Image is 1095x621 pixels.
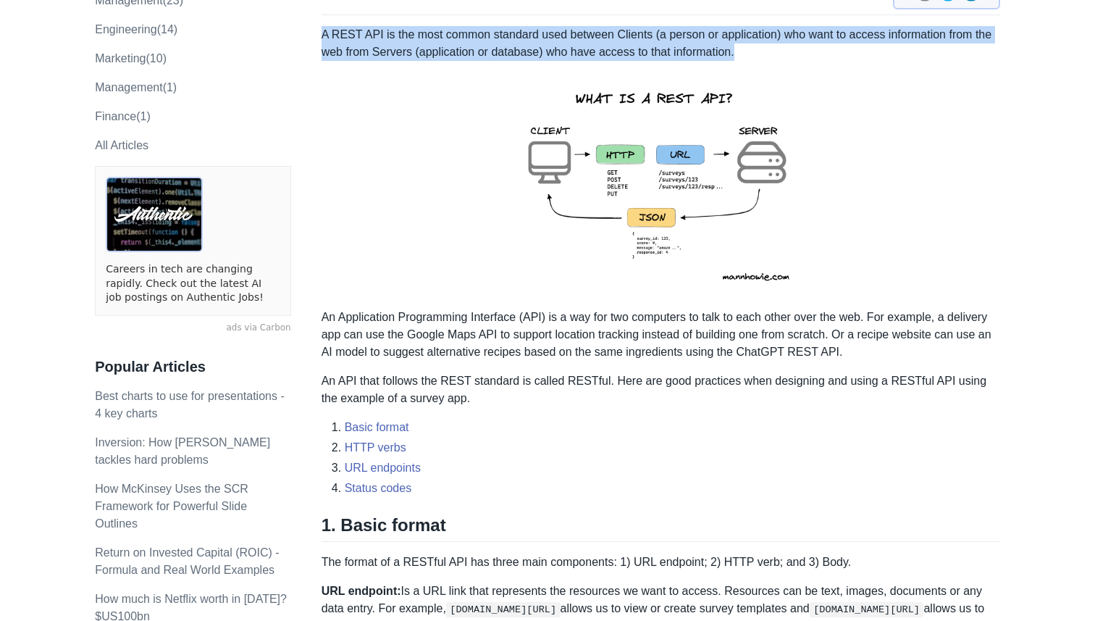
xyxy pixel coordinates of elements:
img: rest-api [502,72,819,297]
p: The format of a RESTful API has three main components: 1) URL endpoint; 2) HTTP verb; and 3) Body. [322,554,1000,571]
h3: Popular Articles [95,358,290,376]
a: Inversion: How [PERSON_NAME] tackles hard problems [95,436,270,466]
code: [DOMAIN_NAME][URL] [446,602,561,617]
a: Return on Invested Capital (ROIC) - Formula and Real World Examples [95,546,279,576]
a: Management(1) [95,81,177,93]
a: All Articles [95,139,148,151]
code: [DOMAIN_NAME][URL] [810,602,924,617]
a: Status codes [345,482,412,494]
strong: URL endpoint: [322,585,401,597]
a: URL endpoints [345,462,421,474]
p: A REST API is the most common standard used between Clients (a person or application) who want to... [322,26,1000,61]
a: Best charts to use for presentations - 4 key charts [95,390,284,420]
a: ads via Carbon [95,322,290,335]
p: An Application Programming Interface (API) is a way for two computers to talk to each other over ... [322,309,1000,361]
a: Basic format [345,421,409,433]
a: marketing(10) [95,52,167,64]
img: ads via Carbon [106,177,203,252]
a: HTTP verbs [345,441,406,454]
p: An API that follows the REST standard is called RESTful. Here are good practices when designing a... [322,372,1000,407]
a: How McKinsey Uses the SCR Framework for Powerful Slide Outlines [95,483,248,530]
h2: 1. Basic format [322,514,1000,542]
a: engineering(14) [95,23,177,36]
a: Finance(1) [95,110,150,122]
a: Careers in tech are changing rapidly. Check out the latest AI job postings on Authentic Jobs! [106,262,280,305]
